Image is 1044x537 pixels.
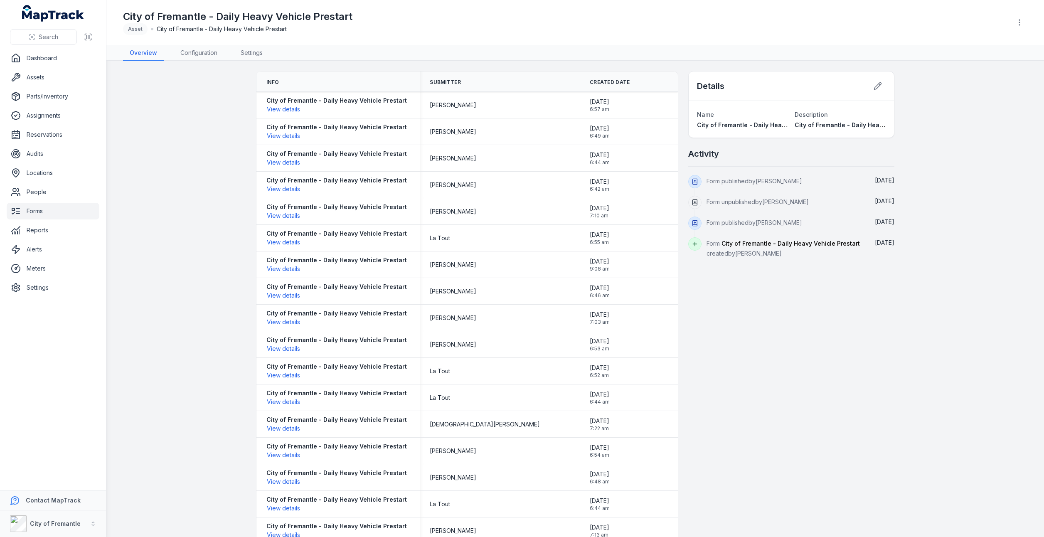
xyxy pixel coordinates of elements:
a: People [7,184,99,200]
div: Asset [123,23,148,35]
span: [DATE] [590,364,609,372]
span: [PERSON_NAME] [430,128,476,136]
strong: City of Fremantle - Daily Heavy Vehicle Prestart [266,442,407,451]
a: Alerts [7,241,99,258]
strong: City of Fremantle - Daily Heavy Vehicle Prestart [266,522,407,530]
span: [PERSON_NAME] [430,154,476,163]
time: 09/10/2025, 6:44:32 am [590,497,610,512]
span: [DEMOGRAPHIC_DATA][PERSON_NAME] [430,420,540,429]
span: Form created by [PERSON_NAME] [707,240,860,257]
button: View details [266,131,300,140]
time: 15/10/2025, 6:57:06 am [590,98,609,113]
button: View details [266,371,300,380]
span: [DATE] [875,197,894,204]
strong: Contact MapTrack [26,497,81,504]
span: 6:53 am [590,345,609,352]
strong: City of Fremantle - Daily Heavy Vehicle Prestart [266,495,407,504]
a: MapTrack [22,5,84,22]
button: View details [266,344,300,353]
span: [DATE] [590,390,610,399]
span: Description [795,111,828,118]
span: [PERSON_NAME] [430,261,476,269]
span: [DATE] [590,417,609,425]
span: [DATE] [590,231,609,239]
a: Forms [7,203,99,219]
span: Search [39,33,58,41]
span: Form unpublished by [PERSON_NAME] [707,198,809,205]
button: Search [10,29,77,45]
span: [DATE] [590,443,609,452]
a: Configuration [174,45,224,61]
span: 6:54 am [590,452,609,458]
time: 03/10/2025, 9:14:47 am [875,197,894,204]
span: La Tout [430,500,450,508]
time: 09/10/2025, 7:22:23 am [590,417,609,432]
span: [DATE] [875,239,894,246]
strong: City of Fremantle - Daily Heavy Vehicle Prestart [266,229,407,238]
button: View details [266,424,300,433]
span: [PERSON_NAME] [430,340,476,349]
span: 6:46 am [590,292,610,299]
h2: Details [697,80,724,92]
strong: City of Fremantle - Daily Heavy Vehicle Prestart [266,176,407,185]
button: View details [266,185,300,194]
strong: City of Fremantle - Daily Heavy Vehicle Prestart [266,389,407,397]
span: La Tout [430,394,450,402]
a: Settings [7,279,99,296]
a: Assignments [7,107,99,124]
span: La Tout [430,234,450,242]
span: La Tout [430,367,450,375]
span: [PERSON_NAME] [430,181,476,189]
a: Meters [7,260,99,277]
h1: City of Fremantle - Daily Heavy Vehicle Prestart [123,10,352,23]
time: 09/10/2025, 6:48:56 am [590,470,610,485]
span: 6:44 am [590,159,610,166]
span: [PERSON_NAME] [430,447,476,455]
span: Form published by [PERSON_NAME] [707,219,802,226]
strong: City of Fremantle - Daily Heavy Vehicle Prestart [266,336,407,344]
a: Assets [7,69,99,86]
span: Created Date [590,79,630,86]
span: Form published by [PERSON_NAME] [707,177,802,185]
time: 10/10/2025, 6:44:24 am [590,390,610,405]
strong: City of Fremantle - Daily Heavy Vehicle Prestart [266,123,407,131]
span: 6:44 am [590,505,610,512]
span: 6:57 am [590,106,609,113]
button: View details [266,264,300,273]
span: [PERSON_NAME] [430,101,476,109]
span: 7:10 am [590,212,609,219]
strong: City of Fremantle - Daily Heavy Vehicle Prestart [266,203,407,211]
time: 23/09/2025, 4:32:15 pm [875,239,894,246]
time: 10/10/2025, 6:53:50 am [590,337,609,352]
button: View details [266,318,300,327]
button: View details [266,504,300,513]
button: View details [266,211,300,220]
time: 13/10/2025, 9:08:37 am [590,257,610,272]
time: 10/10/2025, 6:52:18 am [590,364,609,379]
span: 6:55 am [590,239,609,246]
span: 6:52 am [590,372,609,379]
span: 6:44 am [590,399,610,405]
button: View details [266,477,300,486]
time: 15/10/2025, 6:42:59 am [590,177,609,192]
span: [DATE] [590,523,609,532]
span: [DATE] [590,337,609,345]
span: [DATE] [590,257,610,266]
span: City of Fremantle - Daily Heavy Vehicle Prestart [795,121,935,128]
time: 13/10/2025, 6:46:50 am [590,284,610,299]
span: 7:22 am [590,425,609,432]
span: Submitter [430,79,461,86]
button: View details [266,397,300,406]
span: City of Fremantle - Daily Heavy Vehicle Prestart [721,240,860,247]
span: [DATE] [590,204,609,212]
span: [DATE] [590,98,609,106]
a: Locations [7,165,99,181]
h2: Activity [688,148,719,160]
span: 7:03 am [590,319,610,325]
a: Dashboard [7,50,99,67]
span: [DATE] [590,124,610,133]
time: 15/10/2025, 6:44:10 am [590,151,610,166]
strong: City of Fremantle - Daily Heavy Vehicle Prestart [266,96,407,105]
time: 10/10/2025, 7:03:46 am [590,310,610,325]
time: 14/10/2025, 7:10:04 am [590,204,609,219]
